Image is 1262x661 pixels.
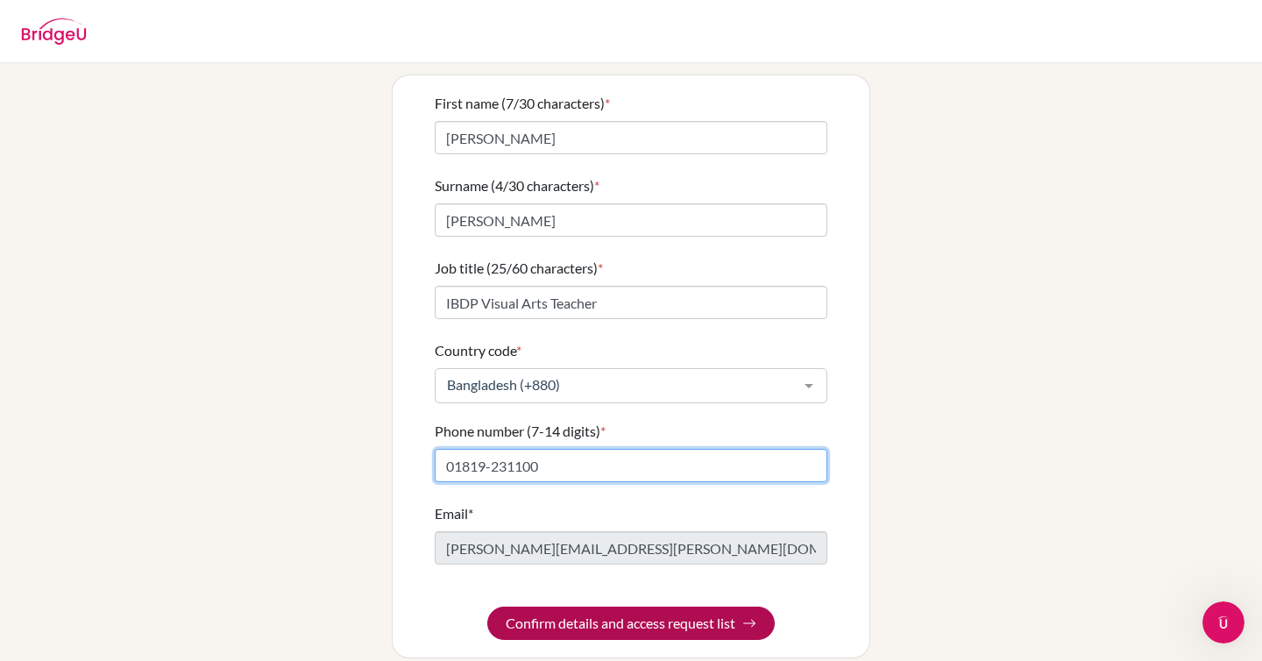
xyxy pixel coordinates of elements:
img: Arrow right [742,616,756,630]
input: Enter your number [435,449,827,482]
label: First name (7/30 characters) [435,93,610,114]
span: Bangladesh (+880) [443,376,791,394]
button: Confirm details and access request list [487,607,775,640]
input: Enter your first name [435,121,827,154]
input: Enter your job title [435,286,827,319]
img: BridgeU logo [21,18,87,45]
label: Email* [435,503,473,524]
input: Enter your surname [435,203,827,237]
label: Phone number (7-14 digits) [435,421,606,442]
label: Job title (25/60 characters) [435,258,603,279]
label: Surname (4/30 characters) [435,175,599,196]
iframe: Intercom live chat [1202,601,1244,643]
label: Country code [435,340,521,361]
